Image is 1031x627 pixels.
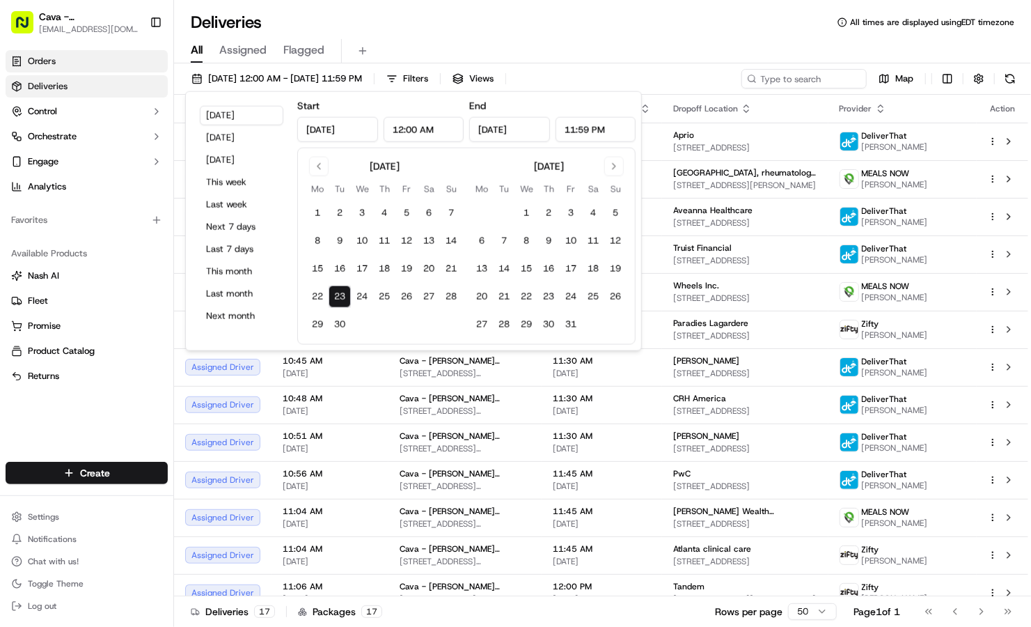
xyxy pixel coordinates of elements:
button: 18 [373,258,395,280]
th: Tuesday [329,182,351,196]
button: 8 [515,230,537,252]
button: 13 [418,230,440,252]
a: Analytics [6,176,168,198]
span: Aprio [673,130,694,141]
span: Cava - [PERSON_NAME][GEOGRAPHIC_DATA] [400,393,530,404]
button: 26 [395,286,418,308]
button: 2 [329,202,351,224]
div: Start new chat [63,132,228,146]
img: zifty-logo-trans-sq.png [840,584,858,602]
button: Next month [200,307,283,326]
button: [DATE] [200,106,283,125]
img: profile_deliverthat_partner.png [840,471,858,489]
p: Rows per page [715,605,782,619]
a: Promise [11,320,162,332]
button: [DATE] 12:00 AM - [DATE] 11:59 PM [185,69,368,88]
div: 17 [254,605,275,618]
span: DeliverThat [862,431,907,442]
th: Monday [306,182,329,196]
span: [STREET_ADDRESS][PERSON_NAME] [400,518,530,529]
th: Friday [560,182,582,196]
img: profile_deliverthat_partner.png [840,396,858,414]
button: 14 [440,230,462,252]
div: Past conversations [14,180,93,192]
span: Zifty [862,544,879,555]
th: Saturday [582,182,604,196]
span: [PERSON_NAME] [862,593,928,604]
button: 2 [537,202,560,224]
span: [STREET_ADDRESS][PERSON_NAME] [673,180,817,191]
button: 20 [471,286,493,308]
span: [PERSON_NAME] [673,431,739,442]
span: Toggle Theme [28,578,84,589]
span: Atlanta clinical care [673,543,751,555]
span: [STREET_ADDRESS] [673,330,817,341]
th: Wednesday [351,182,373,196]
button: 23 [329,286,351,308]
span: [STREET_ADDRESS][PERSON_NAME] [400,556,530,567]
span: Cava - [PERSON_NAME][GEOGRAPHIC_DATA] [39,10,139,24]
span: Returns [28,370,59,382]
a: Orders [6,50,168,72]
button: Engage [6,150,168,173]
button: Next 7 days [200,217,283,237]
span: Assigned [219,42,267,59]
label: Start [297,100,320,112]
span: PwC [673,468,691,479]
img: melas_now_logo.png [840,509,858,527]
span: [DATE] [283,443,377,454]
button: Orchestrate [6,125,168,148]
span: Flagged [283,42,324,59]
span: [PERSON_NAME] [862,179,928,190]
button: Nash AI [6,265,168,287]
div: We're available if you need us! [63,146,191,157]
span: [DATE] 12:00 AM - [DATE] 11:59 PM [208,72,362,85]
span: Deliveries [28,80,68,93]
img: 9188753566659_6852d8bf1fb38e338040_72.png [29,132,54,157]
button: This week [200,173,283,192]
span: [EMAIL_ADDRESS][DOMAIN_NAME] [39,24,139,35]
span: • [118,253,123,264]
button: 22 [515,286,537,308]
span: DeliverThat [862,130,907,141]
button: 23 [537,286,560,308]
button: 4 [373,202,395,224]
button: Filters [380,69,434,88]
span: [DATE] [283,556,377,567]
p: Welcome 👋 [14,55,253,77]
span: [DATE] [283,481,377,492]
span: 11:30 AM [553,355,651,366]
img: 1736555255976-a54dd68f-1ca7-489b-9aae-adbdc363a1c4 [14,132,39,157]
div: 📗 [14,312,25,323]
button: See all [216,178,253,194]
button: Views [446,69,500,88]
button: 27 [471,313,493,336]
span: Cava - [PERSON_NAME][GEOGRAPHIC_DATA] [400,506,530,517]
span: DeliverThat [862,394,907,405]
img: melas_now_logo.png [840,170,858,188]
span: [DATE] [553,443,651,454]
span: [DATE] [553,368,651,379]
a: Product Catalog [11,345,162,357]
div: Deliveries [191,605,275,619]
span: Aveanna Healthcare [673,205,753,216]
span: [PERSON_NAME] Wealth Management [673,506,817,517]
span: [DATE] [553,405,651,417]
span: [STREET_ADDRESS][PERSON_NAME] [400,443,530,454]
span: [STREET_ADDRESS][PERSON_NAME] [400,481,530,492]
span: [DATE] [283,405,377,417]
div: Favorites [6,209,168,231]
button: 24 [560,286,582,308]
span: [GEOGRAPHIC_DATA], rheumatology of [US_STATE] [673,167,817,178]
div: Page 1 of 1 [853,605,900,619]
button: Product Catalog [6,340,168,362]
img: zifty-logo-trans-sq.png [840,546,858,564]
span: DeliverThat [862,206,907,217]
th: Thursday [373,182,395,196]
span: 11:04 AM [283,543,377,555]
span: [DATE] [283,518,377,529]
span: [STREET_ADDRESS] [673,293,817,304]
span: [STREET_ADDRESS][PERSON_NAME] [400,368,530,379]
span: Views [469,72,494,85]
span: Pylon [139,345,168,355]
